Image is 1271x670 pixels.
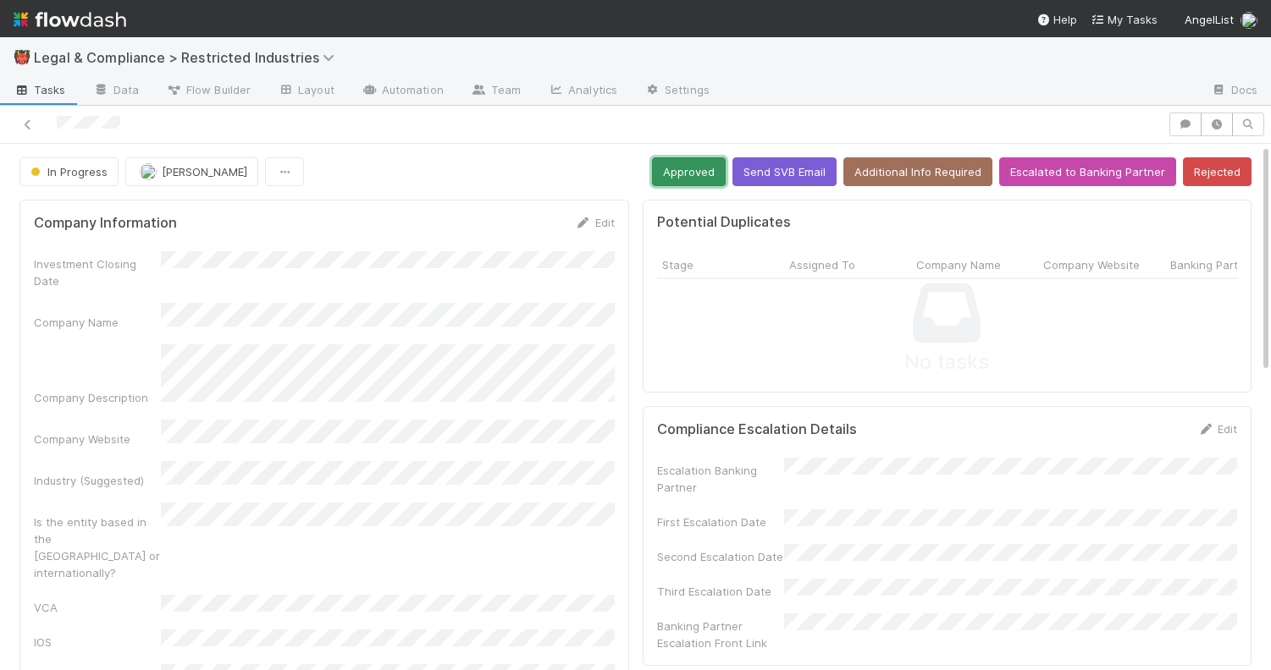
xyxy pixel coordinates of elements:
span: Company Website [1043,256,1140,273]
a: Flow Builder [152,78,264,105]
div: Company Website [34,431,161,448]
span: 👹 [14,50,30,64]
span: No tasks [904,347,989,378]
div: VCA [34,599,161,616]
button: Rejected [1183,157,1252,186]
a: Layout [264,78,348,105]
div: Second Escalation Date [657,548,784,565]
a: Data [80,78,152,105]
div: Third Escalation Date [657,583,784,600]
span: Stage [662,256,694,273]
div: Help [1036,11,1077,28]
div: IOS [34,634,161,651]
h5: Potential Duplicates [657,214,791,231]
a: Analytics [534,78,631,105]
span: Tasks [14,81,66,98]
img: avatar_c545aa83-7101-4841-8775-afeaaa9cc762.png [140,163,157,180]
img: logo-inverted-e16ddd16eac7371096b0.svg [14,5,126,34]
a: Settings [631,78,723,105]
button: In Progress [19,157,119,186]
button: Escalated to Banking Partner [999,157,1176,186]
h5: Compliance Escalation Details [657,421,857,438]
a: My Tasks [1091,11,1158,28]
button: [PERSON_NAME] [125,157,258,186]
img: avatar_c545aa83-7101-4841-8775-afeaaa9cc762.png [1241,12,1257,29]
span: Assigned To [789,256,855,273]
a: Automation [348,78,457,105]
a: Edit [575,216,615,229]
span: My Tasks [1091,13,1158,26]
a: Team [457,78,534,105]
span: In Progress [27,165,108,178]
span: Flow Builder [166,81,251,98]
span: Legal & Compliance > Restricted Industries [34,49,343,66]
div: Banking Partner Escalation Front Link [657,618,784,651]
div: Company Name [34,314,161,331]
div: Company Description [34,389,161,406]
h5: Company Information [34,215,177,232]
span: Company Name [916,256,1001,273]
div: Investment Closing Date [34,255,161,289]
div: Escalation Banking Partner [657,462,784,496]
button: Approved [652,157,726,186]
button: Send SVB Email [732,157,837,186]
a: Edit [1197,422,1237,436]
div: Industry (Suggested) [34,472,161,489]
div: Is the entity based in the [GEOGRAPHIC_DATA] or internationally? [34,513,161,581]
button: Additional Info Required [843,157,992,186]
span: AngelList [1185,13,1234,26]
a: Docs [1197,78,1271,105]
div: First Escalation Date [657,513,784,530]
span: [PERSON_NAME] [162,165,247,178]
